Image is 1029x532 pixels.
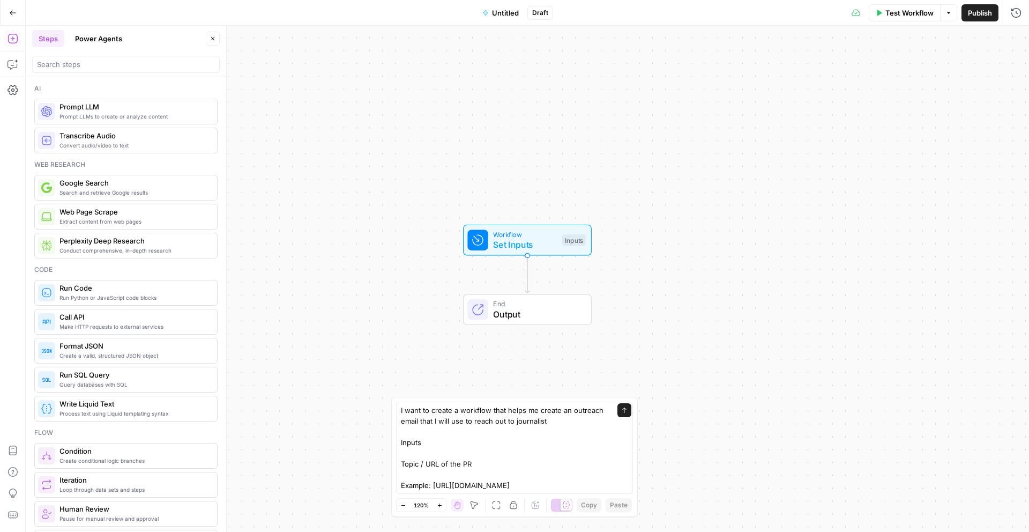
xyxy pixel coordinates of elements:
span: Output [493,308,580,321]
span: Perplexity Deep Research [59,235,208,246]
button: Untitled [476,4,525,21]
span: Run Python or JavaScript code blocks [59,293,208,302]
span: Process text using Liquid templating syntax [59,409,208,418]
div: EndOutput [428,294,627,326]
span: Query databases with SQL [59,380,208,389]
span: Pause for manual review and approval [59,514,208,523]
span: Create a valid, structured JSON object [59,351,208,360]
span: Loop through data sets and steps [59,485,208,494]
span: Call API [59,312,208,322]
span: 120% [414,501,429,509]
span: Paste [610,500,628,510]
button: Steps [32,30,64,47]
div: Flow [34,428,218,438]
input: Search steps [37,59,215,70]
span: Human Review [59,504,208,514]
span: Condition [59,446,208,456]
span: Convert audio/video to text [59,141,208,150]
div: Ai [34,84,218,93]
span: Prompt LLMs to create or analyze content [59,112,208,121]
span: Make HTTP requests to external services [59,322,208,331]
button: Publish [961,4,998,21]
button: Test Workflow [869,4,940,21]
span: End [493,299,580,309]
span: Search and retrieve Google results [59,188,208,197]
span: Run Code [59,283,208,293]
span: Transcribe Audio [59,130,208,141]
span: Iteration [59,475,208,485]
span: Workflow [493,229,557,239]
g: Edge from start to end [525,256,529,293]
button: Power Agents [69,30,129,47]
div: Web research [34,160,218,169]
span: Extract content from web pages [59,217,208,226]
span: Run SQL Query [59,370,208,380]
span: Untitled [492,8,519,18]
span: Prompt LLM [59,101,208,112]
span: Google Search [59,178,208,188]
div: Inputs [562,234,586,246]
span: Publish [968,8,992,18]
span: Draft [532,8,548,18]
span: Write Liquid Text [59,398,208,409]
div: WorkflowSet InputsInputs [428,225,627,256]
button: Copy [577,498,601,512]
span: Create conditional logic branches [59,456,208,465]
span: Format JSON [59,341,208,351]
span: Copy [581,500,597,510]
span: Web Page Scrape [59,206,208,217]
span: Test Workflow [885,8,934,18]
span: Set Inputs [493,238,557,251]
button: Paste [606,498,632,512]
span: Conduct comprehensive, in-depth research [59,246,208,255]
div: Code [34,265,218,275]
